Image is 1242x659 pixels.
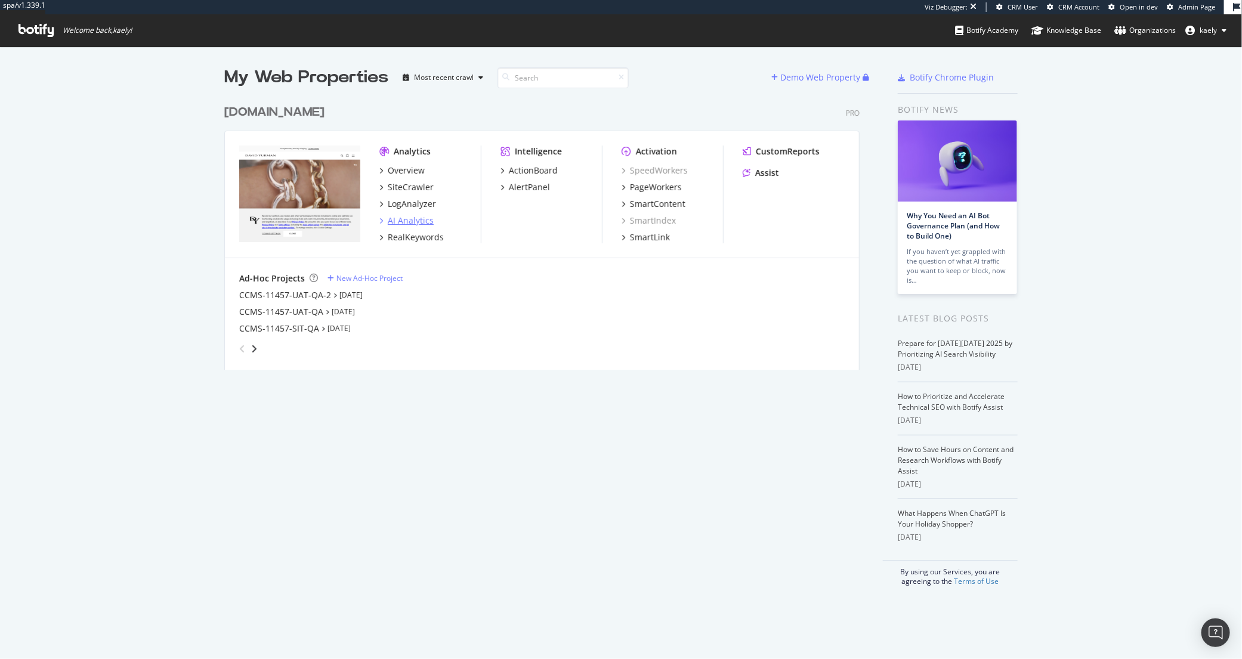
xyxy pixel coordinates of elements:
[388,215,434,227] div: AI Analytics
[1120,2,1158,11] span: Open in dev
[1201,618,1230,647] div: Open Intercom Messenger
[630,181,682,193] div: PageWorkers
[955,24,1018,36] div: Botify Academy
[630,231,670,243] div: SmartLink
[898,120,1017,202] img: Why You Need an AI Bot Governance Plan (and How to Build One)
[955,14,1018,47] a: Botify Academy
[1167,2,1215,12] a: Admin Page
[515,146,562,157] div: Intelligence
[1176,21,1236,40] button: kaely
[910,72,994,83] div: Botify Chrome Plugin
[239,323,319,335] a: CCMS-11457-SIT-QA
[500,165,558,177] a: ActionBoard
[883,561,1018,586] div: By using our Services, you are agreeing to the
[498,67,629,88] input: Search
[388,198,436,210] div: LogAnalyzer
[996,2,1038,12] a: CRM User
[898,415,1018,426] div: [DATE]
[224,104,325,121] div: [DOMAIN_NAME]
[328,323,351,333] a: [DATE]
[846,108,860,118] div: Pro
[224,66,388,89] div: My Web Properties
[622,231,670,243] a: SmartLink
[1114,24,1176,36] div: Organizations
[898,479,1018,490] div: [DATE]
[756,146,820,157] div: CustomReports
[1031,14,1101,47] a: Knowledge Base
[771,68,863,87] button: Demo Web Property
[1047,2,1099,12] a: CRM Account
[500,181,550,193] a: AlertPanel
[250,343,258,355] div: angle-right
[780,72,860,83] div: Demo Web Property
[898,312,1018,325] div: Latest Blog Posts
[63,26,132,35] span: Welcome back, kaely !
[1108,2,1158,12] a: Open in dev
[379,231,444,243] a: RealKeywords
[954,576,999,586] a: Terms of Use
[622,181,682,193] a: PageWorkers
[898,72,994,83] a: Botify Chrome Plugin
[898,444,1014,476] a: How to Save Hours on Content and Research Workflows with Botify Assist
[907,247,1008,285] div: If you haven’t yet grappled with the question of what AI traffic you want to keep or block, now is…
[394,146,431,157] div: Analytics
[743,167,779,179] a: Assist
[509,165,558,177] div: ActionBoard
[234,339,250,358] div: angle-left
[622,198,685,210] a: SmartContent
[622,215,676,227] a: SmartIndex
[388,181,434,193] div: SiteCrawler
[898,338,1012,359] a: Prepare for [DATE][DATE] 2025 by Prioritizing AI Search Visibility
[239,146,360,242] img: davidyurman.com
[332,307,355,317] a: [DATE]
[771,72,863,82] a: Demo Web Property
[398,68,488,87] button: Most recent crawl
[509,181,550,193] div: AlertPanel
[239,289,331,301] a: CCMS-11457-UAT-QA-2
[636,146,677,157] div: Activation
[388,231,444,243] div: RealKeywords
[414,74,474,81] div: Most recent crawl
[925,2,968,12] div: Viz Debugger:
[339,290,363,300] a: [DATE]
[1008,2,1038,11] span: CRM User
[898,532,1018,543] div: [DATE]
[898,362,1018,373] div: [DATE]
[379,198,436,210] a: LogAnalyzer
[622,165,688,177] a: SpeedWorkers
[1114,14,1176,47] a: Organizations
[898,391,1005,412] a: How to Prioritize and Accelerate Technical SEO with Botify Assist
[907,211,1000,241] a: Why You Need an AI Bot Governance Plan (and How to Build One)
[743,146,820,157] a: CustomReports
[239,306,323,318] a: CCMS-11457-UAT-QA
[1178,2,1215,11] span: Admin Page
[898,508,1006,529] a: What Happens When ChatGPT Is Your Holiday Shopper?
[630,198,685,210] div: SmartContent
[328,273,403,283] a: New Ad-Hoc Project
[1058,2,1099,11] span: CRM Account
[755,167,779,179] div: Assist
[224,89,869,370] div: grid
[388,165,425,177] div: Overview
[379,181,434,193] a: SiteCrawler
[336,273,403,283] div: New Ad-Hoc Project
[224,104,329,121] a: [DOMAIN_NAME]
[379,165,425,177] a: Overview
[1031,24,1101,36] div: Knowledge Base
[239,273,305,284] div: Ad-Hoc Projects
[898,103,1018,116] div: Botify news
[1200,25,1217,35] span: kaely
[379,215,434,227] a: AI Analytics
